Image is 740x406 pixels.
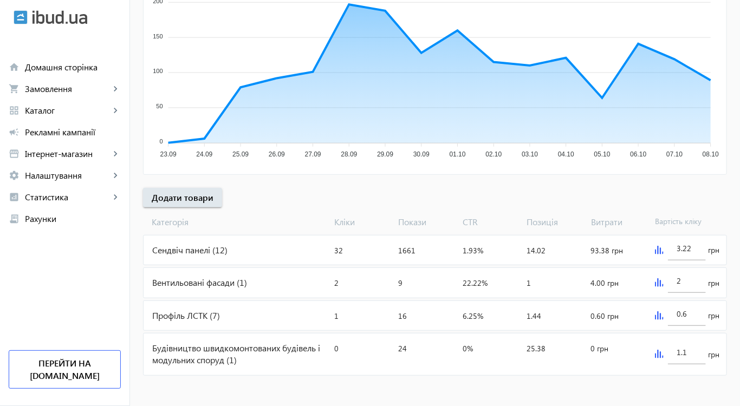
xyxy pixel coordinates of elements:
tspan: 07.10 [666,150,683,158]
img: graph.svg [655,350,664,358]
tspan: 05.10 [594,150,611,158]
span: 0 грн [591,343,609,353]
span: Додати товари [152,192,213,204]
span: Позиція [523,216,587,228]
mat-icon: keyboard_arrow_right [110,148,121,159]
tspan: 26.09 [269,150,285,158]
tspan: 24.09 [196,150,212,158]
div: Сендвіч панелі (12) [144,235,330,265]
div: Будівництво швидкомонтованих будівель і модульних споруд (1) [144,333,330,375]
span: 1661 [399,245,416,256]
mat-icon: storefront [9,148,20,159]
span: Налаштування [25,170,110,181]
span: 9 [399,278,403,288]
span: 1.44 [527,311,541,321]
span: Рахунки [25,213,121,224]
tspan: 27.09 [305,150,321,158]
mat-icon: keyboard_arrow_right [110,170,121,181]
span: Покази [394,216,459,228]
div: Вентильовані фасади (1) [144,268,330,297]
span: грн [708,245,719,256]
span: Домашня сторінка [25,62,121,73]
img: ibud.svg [14,10,28,24]
tspan: 02.10 [485,150,502,158]
span: Кліки [330,216,394,228]
span: Вартість кліку [651,216,716,228]
mat-icon: campaign [9,127,20,137]
span: CTR [458,216,523,228]
mat-icon: home [9,62,20,73]
span: 0 [334,343,339,353]
tspan: 08.10 [703,150,719,158]
span: 6.25% [463,311,483,321]
mat-icon: shopping_cart [9,83,20,94]
span: Рекламні кампанії [25,127,121,137]
tspan: 30.09 [413,150,430,158]
span: Витрати [587,216,651,228]
span: 0.60 грн [591,311,619,321]
span: 16 [399,311,407,321]
span: 14.02 [527,245,546,256]
tspan: 28.09 [341,150,357,158]
tspan: 23.09 [160,150,177,158]
a: Перейти на [DOMAIN_NAME] [9,350,121,389]
mat-icon: settings [9,170,20,181]
tspan: 150 [153,33,163,40]
button: Додати товари [143,188,222,207]
tspan: 06.10 [630,150,646,158]
tspan: 50 [156,103,163,109]
mat-icon: analytics [9,192,20,202]
span: Статистика [25,192,110,202]
img: graph.svg [655,246,664,254]
tspan: 01.10 [450,150,466,158]
span: 93.38 грн [591,245,624,256]
tspan: 03.10 [522,150,538,158]
span: Замовлення [25,83,110,94]
span: Каталог [25,105,110,116]
img: ibud_text.svg [33,10,87,24]
tspan: 29.09 [377,150,393,158]
span: 1 [527,278,531,288]
tspan: 0 [160,138,163,145]
img: graph.svg [655,311,664,320]
span: грн [708,349,719,360]
tspan: 04.10 [558,150,574,158]
mat-icon: keyboard_arrow_right [110,192,121,202]
tspan: 25.09 [232,150,249,158]
img: graph.svg [655,278,664,287]
span: грн [708,278,719,289]
mat-icon: receipt_long [9,213,20,224]
div: Профіль ЛСТК (7) [144,301,330,330]
mat-icon: keyboard_arrow_right [110,105,121,116]
span: грн [708,310,719,321]
span: 24 [399,343,407,353]
span: Категорія [143,216,330,228]
tspan: 100 [153,68,163,75]
span: Інтернет-магазин [25,148,110,159]
span: 32 [334,245,343,256]
span: 25.38 [527,343,546,353]
span: 1 [334,311,339,321]
mat-icon: grid_view [9,105,20,116]
span: 22.22% [463,278,488,288]
span: 1.93% [463,245,483,256]
span: 2 [334,278,339,288]
span: 4.00 грн [591,278,619,288]
mat-icon: keyboard_arrow_right [110,83,121,94]
span: 0% [463,343,473,353]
